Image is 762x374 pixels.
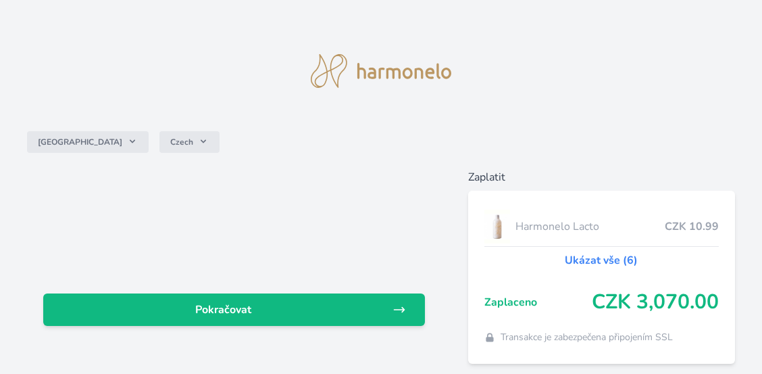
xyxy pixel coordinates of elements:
[38,137,122,147] span: [GEOGRAPHIC_DATA]
[501,331,673,344] span: Transakce je zabezpečena připojením SSL
[468,169,735,185] h6: Zaplatit
[515,218,665,235] span: Harmonelo Lacto
[54,302,392,318] span: Pokračovat
[592,290,719,314] span: CZK 3,070.00
[311,54,451,88] img: logo.svg
[170,137,193,147] span: Czech
[484,294,592,310] span: Zaplaceno
[159,131,220,153] button: Czech
[43,294,425,326] a: Pokračovat
[484,210,510,243] img: CLEAN_LACTO_se_stinem_x-hi-lo.jpg
[665,218,719,235] span: CZK 10.99
[27,131,149,153] button: [GEOGRAPHIC_DATA]
[565,252,638,268] a: Ukázat vše (6)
